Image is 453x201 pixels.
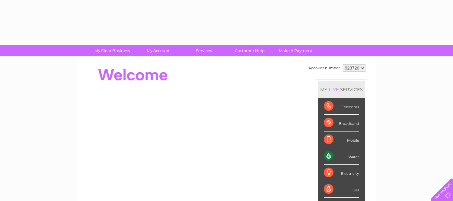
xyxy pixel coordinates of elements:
a: My Clear Business [87,45,137,56]
div: LIVE [327,87,340,92]
td: Account number [307,63,341,73]
div: Electricity [324,165,359,181]
a: My Account [133,45,183,56]
a: Services [179,45,229,56]
div: Broadband [324,115,359,131]
a: Customer Help [225,45,275,56]
div: Telecoms [324,98,359,115]
div: MY SERVICES [318,81,365,98]
a: Make A Payment [271,45,321,56]
div: Mobile [324,131,359,148]
div: Water [324,148,359,165]
div: Gas [324,181,359,198]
